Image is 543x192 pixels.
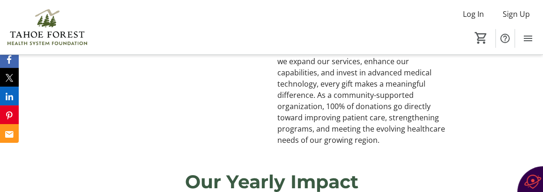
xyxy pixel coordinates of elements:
[277,33,446,146] p: With your support, the future of Tahoe Forest Health System is full of exciting possibilities. As...
[463,8,484,20] span: Log In
[519,29,537,48] button: Menu
[455,7,491,22] button: Log In
[473,30,490,46] button: Cart
[495,7,537,22] button: Sign Up
[496,29,514,48] button: Help
[6,4,89,51] img: Tahoe Forest Health System Foundation's Logo
[503,8,530,20] span: Sign Up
